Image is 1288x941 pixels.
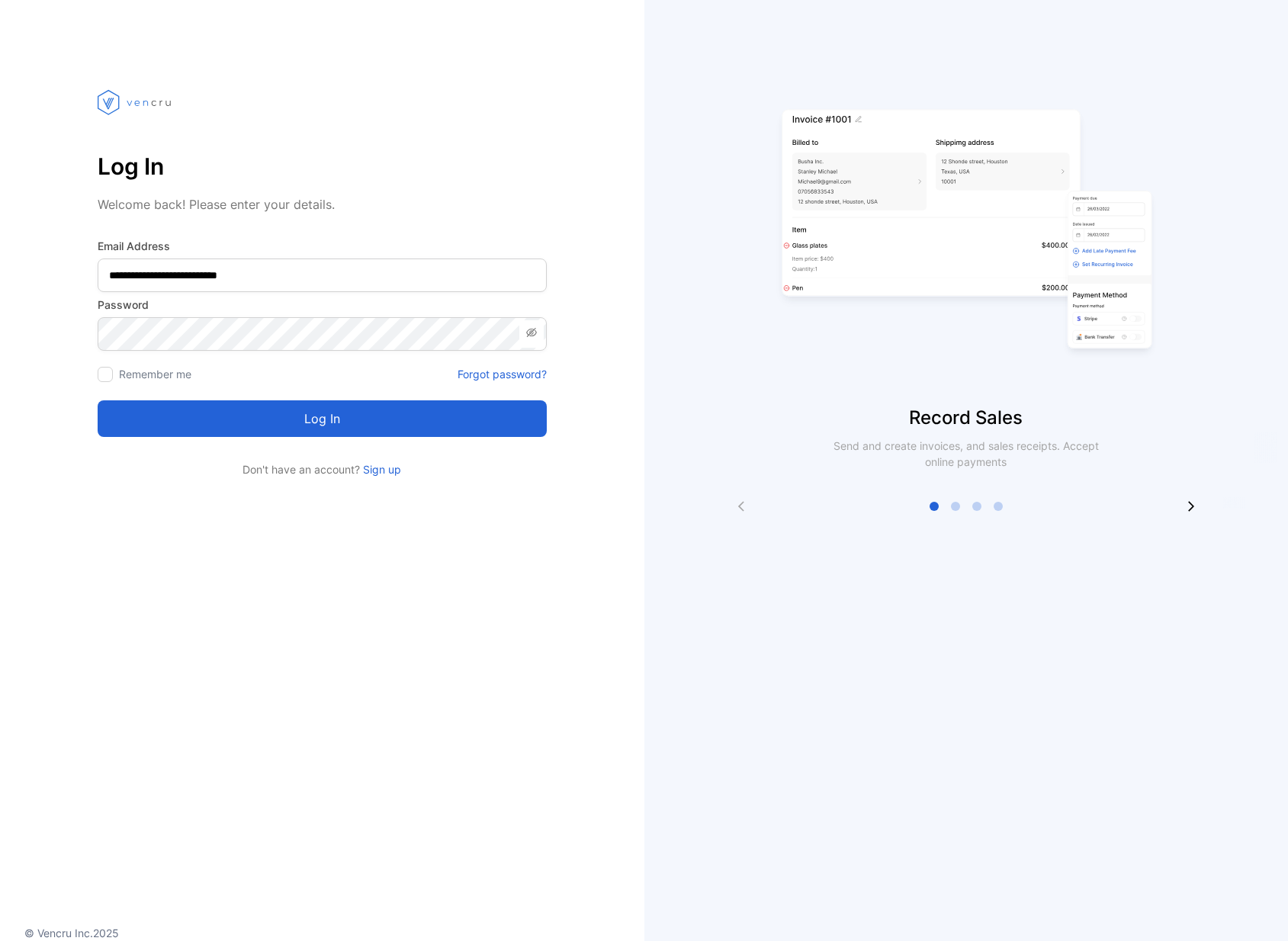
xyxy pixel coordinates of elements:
label: Password [98,297,547,313]
img: slider image [776,61,1157,404]
img: vencru logo [98,61,174,143]
p: Welcome back! Please enter your details. [98,195,547,214]
p: Log In [98,148,547,185]
a: Sign up [360,463,401,476]
label: Remember me [119,368,191,381]
p: Don't have an account? [98,461,547,477]
iframe: LiveChat chat widget [1224,877,1288,941]
label: Email Address [98,238,547,254]
a: Forgot password? [458,366,547,382]
p: Send and create invoices, and sales receipts. Accept online payments [820,438,1113,470]
button: Log in [98,400,547,437]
